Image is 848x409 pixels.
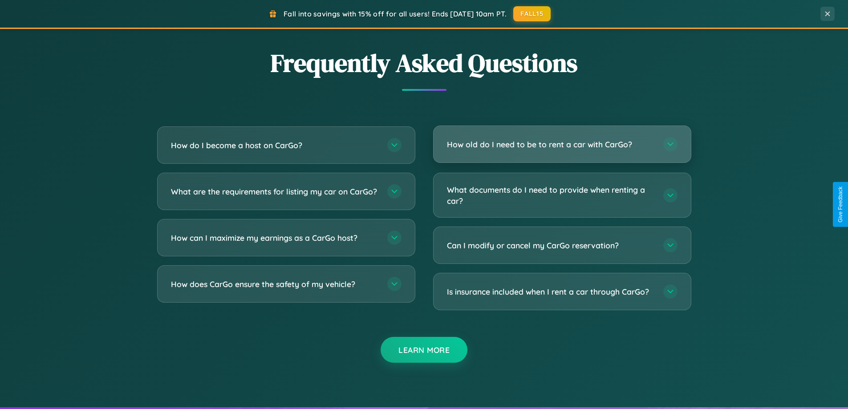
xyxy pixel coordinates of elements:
h3: Is insurance included when I rent a car through CarGo? [447,286,654,297]
h3: How do I become a host on CarGo? [171,140,378,151]
h3: Can I modify or cancel my CarGo reservation? [447,240,654,251]
h3: What documents do I need to provide when renting a car? [447,184,654,206]
button: Learn More [381,337,467,363]
button: FALL15 [513,6,551,21]
h3: How can I maximize my earnings as a CarGo host? [171,232,378,243]
div: Give Feedback [837,186,844,223]
h3: How old do I need to be to rent a car with CarGo? [447,139,654,150]
h2: Frequently Asked Questions [157,46,691,80]
h3: What are the requirements for listing my car on CarGo? [171,186,378,197]
h3: How does CarGo ensure the safety of my vehicle? [171,279,378,290]
span: Fall into savings with 15% off for all users! Ends [DATE] 10am PT. [284,9,507,18]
